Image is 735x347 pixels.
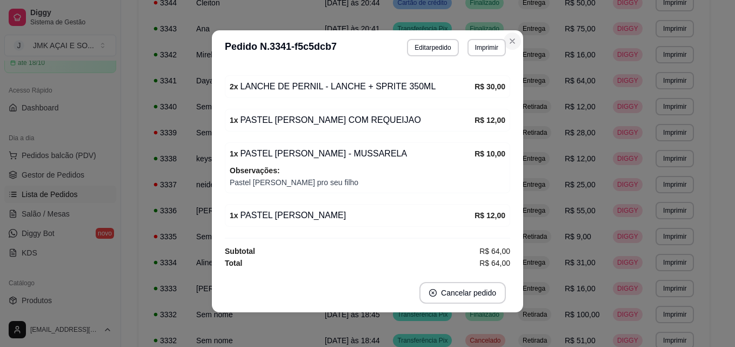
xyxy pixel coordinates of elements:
[230,211,238,220] strong: 1 x
[230,147,475,160] div: PASTEL [PERSON_NAME] - MUSSARELA
[230,209,475,222] div: PASTEL [PERSON_NAME]
[230,80,475,93] div: LANCHE DE PERNIL - LANCHE + SPRITE 350ML
[475,211,505,220] strong: R$ 12,00
[429,289,437,297] span: close-circle
[479,257,510,269] span: R$ 64,00
[407,39,458,56] button: Editarpedido
[230,82,238,91] strong: 2 x
[504,32,521,50] button: Close
[475,82,505,91] strong: R$ 30,00
[225,39,337,56] h3: Pedido N. 3341-f5c5dcb7
[467,39,506,56] button: Imprimir
[230,166,280,175] strong: Observações:
[230,149,238,158] strong: 1 x
[230,116,238,125] strong: 1 x
[475,116,505,125] strong: R$ 12,00
[225,259,242,267] strong: Total
[230,176,505,188] span: Pastel [PERSON_NAME] pro seu filho
[475,149,505,158] strong: R$ 10,00
[230,114,475,127] div: PASTEL [PERSON_NAME] COM REQUEIJAO
[479,245,510,257] span: R$ 64,00
[225,247,255,256] strong: Subtotal
[419,282,506,304] button: close-circleCancelar pedido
